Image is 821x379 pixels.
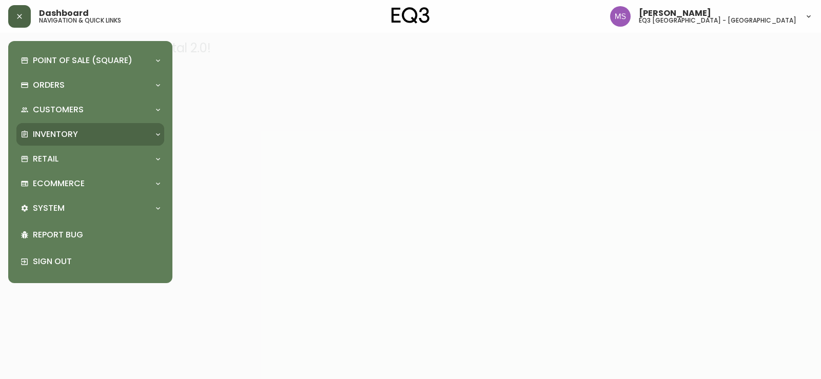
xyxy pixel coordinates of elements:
[33,55,132,66] p: Point of Sale (Square)
[33,178,85,189] p: Ecommerce
[39,9,89,17] span: Dashboard
[33,129,78,140] p: Inventory
[392,7,429,24] img: logo
[16,248,164,275] div: Sign Out
[16,197,164,220] div: System
[33,79,65,91] p: Orders
[33,203,65,214] p: System
[33,104,84,115] p: Customers
[16,98,164,121] div: Customers
[16,74,164,96] div: Orders
[16,148,164,170] div: Retail
[16,49,164,72] div: Point of Sale (Square)
[33,229,160,241] p: Report Bug
[16,123,164,146] div: Inventory
[639,9,711,17] span: [PERSON_NAME]
[33,153,58,165] p: Retail
[610,6,631,27] img: 1b6e43211f6f3cc0b0729c9049b8e7af
[39,17,121,24] h5: navigation & quick links
[16,172,164,195] div: Ecommerce
[639,17,796,24] h5: eq3 [GEOGRAPHIC_DATA] - [GEOGRAPHIC_DATA]
[16,222,164,248] div: Report Bug
[33,256,160,267] p: Sign Out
